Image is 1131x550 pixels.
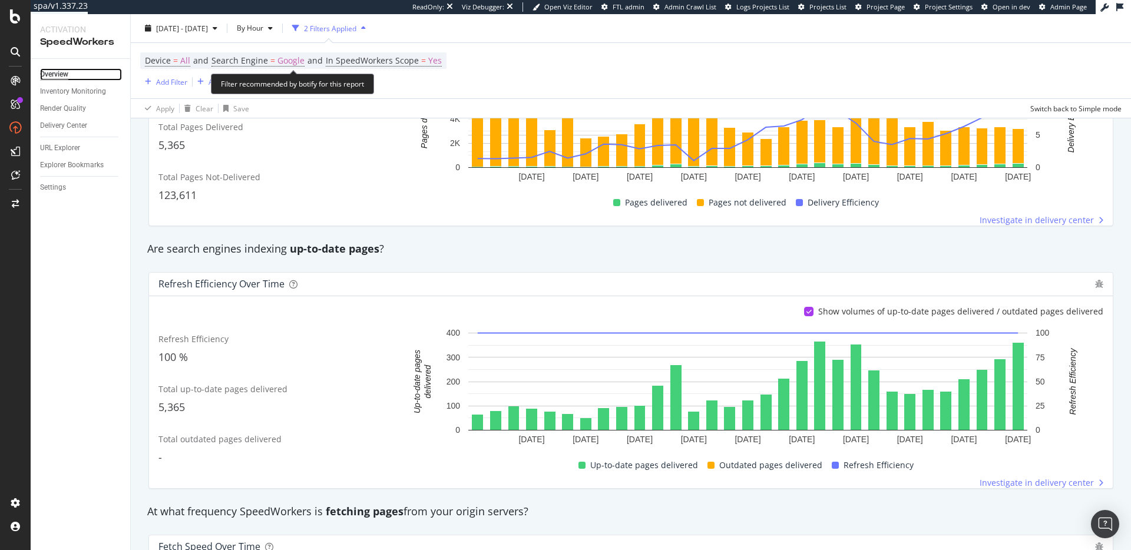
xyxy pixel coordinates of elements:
[140,19,222,38] button: [DATE] - [DATE]
[158,400,185,414] span: 5,365
[951,435,977,444] text: [DATE]
[40,85,106,98] div: Inventory Monitoring
[158,278,285,290] div: Refresh Efficiency over time
[447,401,461,410] text: 100
[290,241,379,256] strong: up-to-date pages
[1036,377,1045,386] text: 50
[270,55,275,66] span: =
[211,74,374,94] div: Filter recommended by botify for this report
[40,159,104,171] div: Explorer Bookmarks
[180,52,190,69] span: All
[925,2,973,11] span: Project Settings
[1005,173,1031,182] text: [DATE]
[897,435,923,444] text: [DATE]
[277,52,305,69] span: Google
[40,102,86,115] div: Render Quality
[40,35,121,49] div: SpeedWorkers
[789,435,815,444] text: [DATE]
[1036,401,1045,410] text: 25
[40,68,68,81] div: Overview
[627,435,653,444] text: [DATE]
[818,306,1103,317] div: Show volumes of up-to-date pages delivered / outdated pages delivered
[158,138,185,152] span: 5,365
[981,2,1030,12] a: Open in dev
[158,171,260,183] span: Total Pages Not-Delivered
[1036,163,1040,173] text: 0
[40,102,122,115] a: Render Quality
[158,450,162,464] span: -
[173,55,178,66] span: =
[1036,131,1040,140] text: 5
[211,55,268,66] span: Search Engine
[40,142,122,154] a: URL Explorer
[40,159,122,171] a: Explorer Bookmarks
[1066,85,1076,153] text: Delivery Efficiency
[809,2,846,11] span: Projects List
[914,2,973,12] a: Project Settings
[533,2,593,12] a: Open Viz Editor
[455,163,460,173] text: 0
[613,2,644,11] span: FTL admin
[141,504,1120,519] div: At what frequency SpeedWorkers is from your origin servers?
[736,2,789,11] span: Logs Projects List
[735,435,760,444] text: [DATE]
[867,2,905,11] span: Project Page
[193,55,209,66] span: and
[232,23,263,33] span: By Hour
[980,214,1094,226] span: Investigate in delivery center
[40,85,122,98] a: Inventory Monitoring
[447,328,461,337] text: 400
[544,2,593,11] span: Open Viz Editor
[725,2,789,12] a: Logs Projects List
[518,173,544,182] text: [DATE]
[1068,347,1077,415] text: Refresh Efficiency
[209,77,262,87] div: Add Filter Group
[40,120,87,132] div: Delivery Center
[140,99,174,118] button: Apply
[158,188,197,202] span: 123,611
[447,377,461,386] text: 200
[428,52,442,69] span: Yes
[625,196,687,210] span: Pages delivered
[158,433,282,445] span: Total outdated pages delivered
[40,142,80,154] div: URL Explorer
[681,173,707,182] text: [DATE]
[855,2,905,12] a: Project Page
[412,350,422,413] text: Up-to-date pages
[450,114,461,124] text: 4K
[304,23,356,33] div: 2 Filters Applied
[462,2,504,12] div: Viz Debugger:
[573,435,598,444] text: [DATE]
[158,121,243,132] span: Total Pages Delivered
[789,173,815,182] text: [DATE]
[843,173,869,182] text: [DATE]
[219,99,249,118] button: Save
[158,333,229,344] span: Refresh Efficiency
[1036,328,1050,337] text: 100
[40,24,121,35] div: Activation
[158,350,188,364] span: 100 %
[993,2,1030,11] span: Open in dev
[40,68,122,81] a: Overview
[326,55,419,66] span: In SpeedWorkers Scope
[398,327,1097,449] svg: A chart.
[518,435,544,444] text: [DATE]
[1030,103,1122,113] div: Switch back to Simple mode
[455,425,460,435] text: 0
[158,383,287,395] span: Total up-to-date pages delivered
[590,458,698,472] span: Up-to-date pages delivered
[180,99,213,118] button: Clear
[232,19,277,38] button: By Hour
[601,2,644,12] a: FTL admin
[980,214,1103,226] a: Investigate in delivery center
[844,458,914,472] span: Refresh Efficiency
[681,435,707,444] text: [DATE]
[193,75,262,89] button: Add Filter Group
[897,173,923,182] text: [DATE]
[951,173,977,182] text: [DATE]
[156,23,208,33] span: [DATE] - [DATE]
[398,64,1097,186] svg: A chart.
[719,458,822,472] span: Outdated pages delivered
